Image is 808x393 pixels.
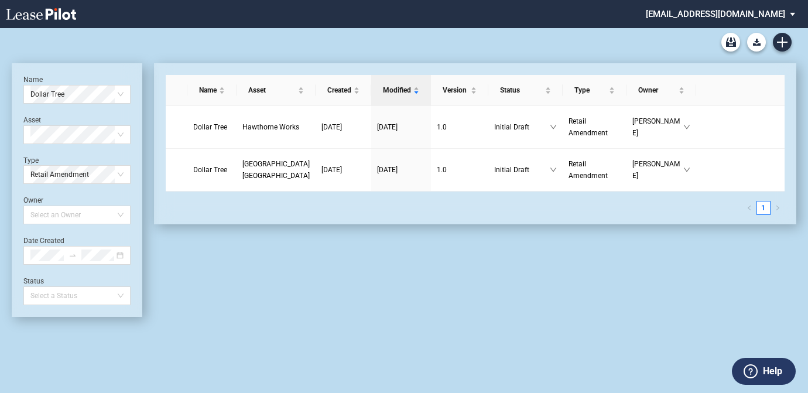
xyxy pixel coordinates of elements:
[494,164,550,176] span: Initial Draft
[626,75,696,106] th: Owner
[237,75,316,106] th: Asset
[569,158,621,182] a: Retail Amendment
[742,201,756,215] li: Previous Page
[242,123,299,131] span: Hawthorne Works
[632,115,683,139] span: [PERSON_NAME]
[437,121,482,133] a: 1.0
[437,166,447,174] span: 1 . 0
[569,115,621,139] a: Retail Amendment
[321,164,365,176] a: [DATE]
[638,84,676,96] span: Owner
[23,116,41,124] label: Asset
[757,201,770,214] a: 1
[437,123,447,131] span: 1 . 0
[550,124,557,131] span: down
[569,117,608,137] span: Retail Amendment
[771,201,785,215] li: Next Page
[632,158,683,182] span: [PERSON_NAME]
[199,84,217,96] span: Name
[763,364,782,379] label: Help
[377,123,398,131] span: [DATE]
[327,84,351,96] span: Created
[23,156,39,165] label: Type
[437,164,482,176] a: 1.0
[747,33,766,52] button: Download Blank Form
[773,33,792,52] a: Create new document
[563,75,627,106] th: Type
[242,121,310,133] a: Hawthorne Works
[242,158,310,182] a: [GEOGRAPHIC_DATA] [GEOGRAPHIC_DATA]
[377,164,425,176] a: [DATE]
[574,84,607,96] span: Type
[248,84,296,96] span: Asset
[771,201,785,215] button: right
[321,166,342,174] span: [DATE]
[744,33,769,52] md-menu: Download Blank Form List
[742,201,756,215] button: left
[683,166,690,173] span: down
[23,277,44,285] label: Status
[321,121,365,133] a: [DATE]
[732,358,796,385] button: Help
[69,251,77,259] span: to
[321,123,342,131] span: [DATE]
[721,33,740,52] a: Archive
[23,237,64,245] label: Date Created
[69,251,77,259] span: swap-right
[550,166,557,173] span: down
[23,76,43,84] label: Name
[242,160,310,180] span: Town Center Colleyville
[488,75,563,106] th: Status
[431,75,488,106] th: Version
[30,86,124,103] span: Dollar Tree
[500,84,543,96] span: Status
[371,75,431,106] th: Modified
[187,75,237,106] th: Name
[377,166,398,174] span: [DATE]
[775,205,780,211] span: right
[494,121,550,133] span: Initial Draft
[443,84,468,96] span: Version
[569,160,608,180] span: Retail Amendment
[30,166,124,183] span: Retail Amendment
[193,166,227,174] span: Dollar Tree
[756,201,771,215] li: 1
[193,121,231,133] a: Dollar Tree
[383,84,411,96] span: Modified
[747,205,752,211] span: left
[316,75,371,106] th: Created
[193,164,231,176] a: Dollar Tree
[193,123,227,131] span: Dollar Tree
[377,121,425,133] a: [DATE]
[23,196,43,204] label: Owner
[683,124,690,131] span: down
